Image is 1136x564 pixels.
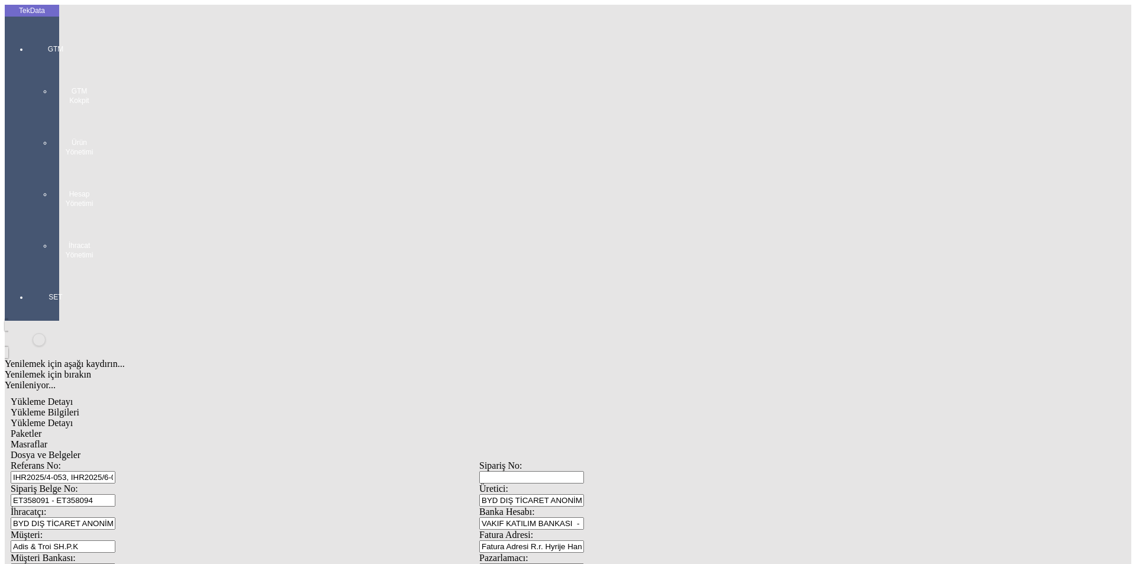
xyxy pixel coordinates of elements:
[62,241,97,260] span: İhracat Yönetimi
[11,530,43,540] span: Müşteri:
[11,460,61,470] span: Referans No:
[479,460,522,470] span: Sipariş No:
[11,553,76,563] span: Müşteri Bankası:
[38,44,73,54] span: GTM
[479,484,508,494] span: Üretici:
[62,189,97,208] span: Hesap Yönetimi
[38,292,73,302] span: SET
[11,484,78,494] span: Sipariş Belge No:
[11,407,79,417] span: Yükleme Bilgileri
[5,359,954,369] div: Yenilemek için aşağı kaydırın...
[62,138,97,157] span: Ürün Yönetimi
[5,369,954,380] div: Yenilemek için bırakın
[479,553,528,563] span: Pazarlamacı:
[11,418,73,428] span: Yükleme Detayı
[11,428,41,439] span: Paketler
[5,6,59,15] div: TekData
[11,507,46,517] span: İhracatçı:
[5,380,954,391] div: Yenileniyor...
[479,507,535,517] span: Banka Hesabı:
[11,397,73,407] span: Yükleme Detayı
[11,450,80,460] span: Dosya ve Belgeler
[11,439,47,449] span: Masraflar
[479,530,533,540] span: Fatura Adresi:
[62,86,97,105] span: GTM Kokpit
